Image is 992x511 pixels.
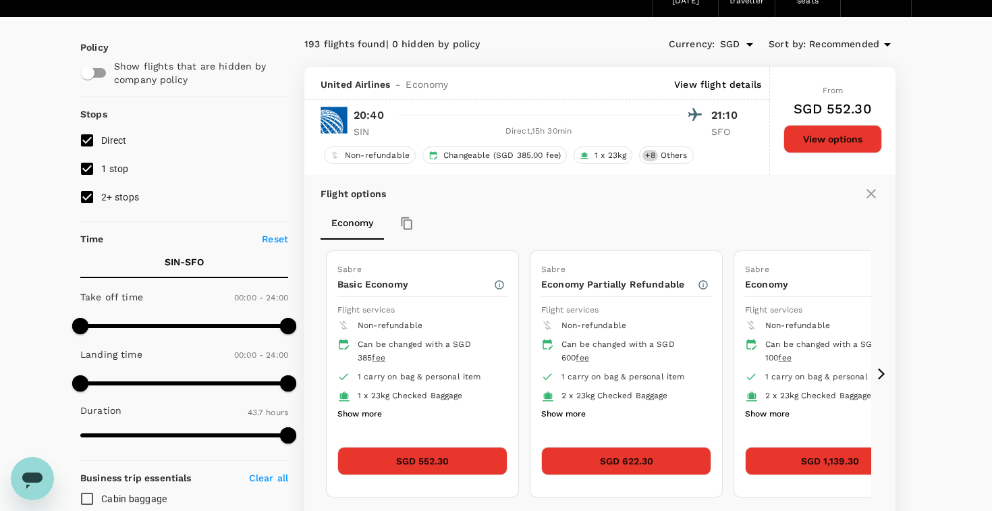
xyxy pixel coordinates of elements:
span: fee [372,353,385,362]
strong: Stops [80,109,107,119]
span: 1 carry on bag & personal item [561,372,685,381]
p: View flight details [674,78,761,91]
span: 1 x 23kg Checked Baggage [358,391,463,400]
p: SFO [711,125,745,138]
span: Recommended [809,37,879,52]
iframe: Button to launch messaging window [11,457,54,500]
div: Can be changed with a SGD 100 [765,338,904,365]
p: Landing time [80,348,142,361]
span: Direct [101,135,127,146]
span: Non-refundable [561,321,626,330]
span: Sort by : [769,37,806,52]
strong: Business trip essentials [80,473,192,483]
span: 1 carry on bag & personal item [765,372,889,381]
button: SGD 1,139.30 [745,447,915,475]
span: 00:00 - 24:00 [234,350,288,360]
button: View options [783,125,882,153]
button: Show more [745,406,790,423]
p: Clear all [249,471,288,485]
p: Flight options [321,187,386,200]
button: Show more [337,406,382,423]
span: Economy [406,78,448,91]
button: SGD 622.30 [541,447,711,475]
p: Basic Economy [337,277,493,291]
span: 2 x 23kg Checked Baggage [561,391,668,400]
span: Non-refundable [339,150,415,161]
span: Flight services [745,305,802,315]
span: 1 stop [101,163,129,174]
p: Duration [80,404,121,417]
span: Flight services [337,305,395,315]
button: SGD 552.30 [337,447,507,475]
span: 2 x 23kg Checked Baggage [765,391,872,400]
span: + 8 [642,150,657,161]
button: Economy [321,207,384,240]
span: 1 x 23kg [589,150,632,161]
p: 20:40 [354,107,384,124]
span: - [390,78,406,91]
p: Economy [745,277,901,291]
div: Can be changed with a SGD 385 [358,338,497,365]
span: Non-refundable [765,321,830,330]
div: Changeable (SGD 385.00 fee) [422,146,567,164]
span: Cabin baggage [101,493,167,504]
span: 2+ stops [101,192,139,203]
p: Reset [262,232,288,246]
span: 43.7 hours [248,408,289,417]
span: From [823,86,844,95]
p: Economy Partially Refundable [541,277,697,291]
img: UA [321,107,348,134]
span: United Airlines [321,78,390,91]
div: Direct , 15h 30min [395,125,682,138]
span: fee [576,353,588,362]
span: fee [778,353,791,362]
span: Flight services [541,305,599,315]
h6: SGD 552.30 [794,98,872,119]
p: SIN - SFO [165,255,204,269]
span: Sabre [541,265,566,274]
span: Sabre [745,265,769,274]
div: +8Others [639,146,693,164]
div: Can be changed with a SGD 600 [561,338,700,365]
span: 00:00 - 24:00 [234,293,288,302]
p: SIN [354,125,387,138]
p: Policy [80,41,92,54]
span: Currency : [669,37,715,52]
p: 21:10 [711,107,745,124]
div: 193 flights found | 0 hidden by policy [304,37,600,52]
p: Take off time [80,290,143,304]
span: 1 carry on bag & personal item [358,372,481,381]
span: Non-refundable [358,321,422,330]
div: 1 x 23kg [574,146,632,164]
span: Sabre [337,265,362,274]
span: Changeable (SGD 385.00 fee) [438,150,566,161]
span: Others [655,150,693,161]
p: Show flights that are hidden by company policy [114,59,279,86]
button: Open [740,35,759,54]
button: Show more [541,406,586,423]
p: Time [80,232,104,246]
div: Non-refundable [324,146,416,164]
